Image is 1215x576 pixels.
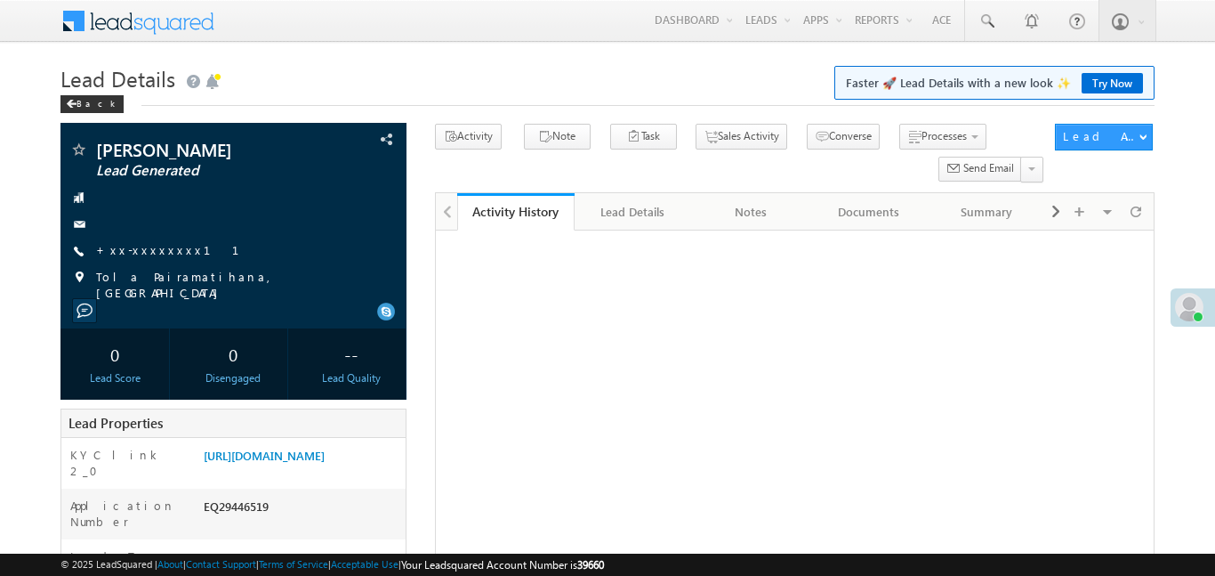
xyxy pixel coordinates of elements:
div: Lead Details [589,201,676,223]
span: [PERSON_NAME] [96,141,310,158]
div: Activity History [471,203,561,220]
div: -- [302,337,401,370]
div: Lead Quality [302,370,401,386]
span: Tola Pairamatihana, [GEOGRAPHIC_DATA] [96,269,374,301]
button: Converse [807,124,880,150]
span: Faster 🚀 Lead Details with a new look ✨ [846,74,1143,92]
div: 0 [183,337,283,370]
div: Documents [825,201,912,223]
div: Lead Actions [1063,128,1139,144]
div: Back [60,95,124,113]
label: Lead Type [70,548,163,564]
button: Activity [435,124,502,150]
div: EQ29446519 [199,498,406,523]
span: 39660 [577,558,604,572]
a: Terms of Service [259,558,328,570]
span: Your Leadsquared Account Number is [401,558,604,572]
button: Sales Activity [696,124,787,150]
div: Notes [707,201,794,223]
button: Note [524,124,591,150]
button: Processes [899,124,986,150]
span: Processes [921,129,967,142]
div: 0 [65,337,165,370]
label: KYC link 2_0 [70,447,186,479]
a: Activity History [457,193,575,231]
a: Acceptable Use [331,558,398,570]
a: +xx-xxxxxxxx11 [96,242,261,257]
a: Notes [693,193,810,231]
div: ORGANIC [199,548,406,573]
a: Documents [810,193,928,231]
button: Send Email [938,157,1022,183]
span: Send Email [963,160,1014,176]
div: Lead Score [65,370,165,386]
span: Lead Properties [68,414,163,432]
a: Contact Support [186,558,256,570]
div: Disengaged [183,370,283,386]
a: Summary [928,193,1045,231]
span: Lead Generated [96,162,310,180]
a: Lead Details [575,193,692,231]
label: Application Number [70,498,186,530]
a: Try Now [1082,73,1143,93]
a: [URL][DOMAIN_NAME] [204,448,325,463]
a: Back [60,94,133,110]
button: Task [610,124,677,150]
span: Lead Details [60,64,175,93]
button: Lead Actions [1055,124,1153,150]
div: Summary [942,201,1029,223]
span: © 2025 LeadSquared | | | | | [60,556,604,573]
a: About [157,558,183,570]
